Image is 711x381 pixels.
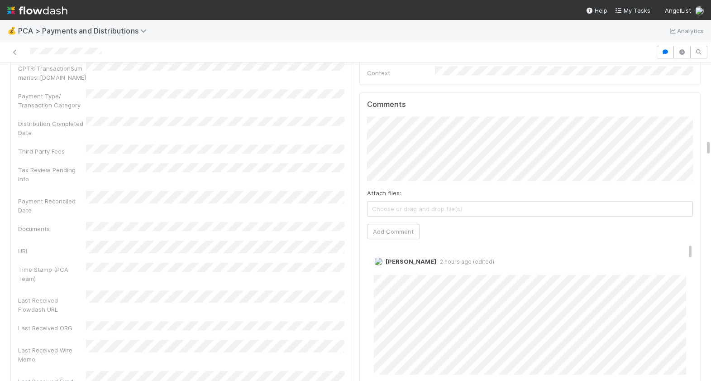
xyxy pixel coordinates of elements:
span: Choose or drag and drop file(s) [367,202,693,216]
img: avatar_87e1a465-5456-4979-8ac4-f0cdb5bbfe2d.png [695,6,704,15]
div: Help [586,6,607,15]
span: 2 hours ago (edited) [436,258,494,265]
a: Analytics [668,25,704,36]
label: Attach files: [367,188,401,198]
div: Documents [18,224,86,233]
button: Add Comment [367,224,420,239]
div: CPTR::TransactionSummaries::[DOMAIN_NAME] [18,64,86,82]
span: 💰 [7,27,16,34]
div: Context [367,68,435,77]
div: URL [18,246,86,256]
h5: Comments [367,100,693,109]
a: My Tasks [615,6,650,15]
span: My Tasks [615,7,650,14]
div: Tax Review Pending Info [18,165,86,183]
div: Last Received ORG [18,323,86,333]
img: logo-inverted-e16ddd16eac7371096b0.svg [7,3,67,18]
span: [PERSON_NAME] [386,258,436,265]
div: Distribution Completed Date [18,119,86,137]
div: Third Party Fees [18,147,86,156]
div: Time Stamp (PCA Team) [18,265,86,283]
div: Payment Type/ Transaction Category [18,92,86,110]
img: avatar_87e1a465-5456-4979-8ac4-f0cdb5bbfe2d.png [374,257,383,266]
div: Payment Reconciled Date [18,197,86,215]
span: AngelList [665,7,691,14]
div: Last Received Wire Memo [18,346,86,364]
span: PCA > Payments and Distributions [18,26,151,35]
div: Last Received Flowdash URL [18,296,86,314]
